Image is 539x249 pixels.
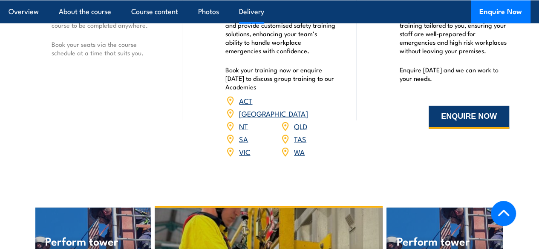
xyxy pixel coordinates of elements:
a: SA [239,134,248,144]
a: VIC [239,146,250,157]
a: ACT [239,95,252,106]
a: [GEOGRAPHIC_DATA] [239,108,308,118]
p: Enquire [DATE] and we can work to your needs. [400,66,509,83]
p: Book your training now or enquire [DATE] to discuss group training to our Academies [225,66,335,91]
p: Our Academies are located nationally and provide customised safety training solutions, enhancing ... [225,12,335,55]
a: QLD [294,121,307,131]
p: Book your seats via the course schedule at a time that suits you. [52,40,161,57]
a: NT [239,121,248,131]
a: TAS [294,134,306,144]
p: We offer convenient nationwide training tailored to you, ensuring your staff are well-prepared fo... [400,12,509,55]
button: ENQUIRE NOW [429,106,509,129]
a: WA [294,146,305,157]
